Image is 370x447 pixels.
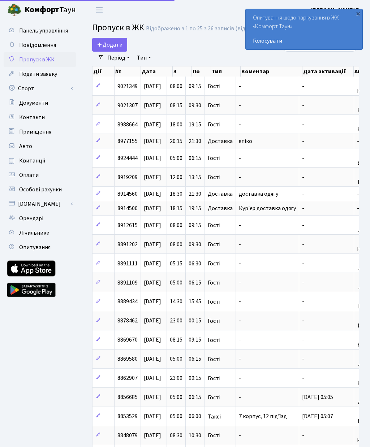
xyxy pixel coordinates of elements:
a: Пропуск в ЖК [4,52,76,67]
a: Лічильники [4,226,76,240]
span: Гості [208,103,220,108]
span: 8912615 [117,221,138,229]
span: [DATE] [144,82,161,90]
span: Гості [208,376,220,381]
span: - [239,394,241,402]
span: 19:15 [189,204,201,212]
span: 20:15 [170,137,182,145]
span: - [302,101,304,109]
span: [DATE] 05:07 [302,413,333,421]
span: 23:00 [170,374,182,382]
span: 08:15 [170,336,182,344]
span: - [357,204,359,212]
a: Контакти [4,110,76,125]
span: 06:15 [189,355,201,363]
span: [DATE] [144,137,161,145]
span: 8914560 [117,190,138,198]
span: 12:00 [170,173,182,181]
span: [DATE] [144,279,161,287]
span: - [239,336,241,344]
a: Особові рахунки [4,182,76,197]
span: - [239,101,241,109]
span: [DATE] [144,298,161,306]
span: Таксі [208,414,221,420]
span: [DATE] [144,355,161,363]
span: Орендарі [19,214,43,222]
span: [DATE] 05:05 [302,394,333,402]
span: [DATE] [144,173,161,181]
span: Додати [97,41,122,49]
span: 8889434 [117,298,138,306]
a: Подати заявку [4,67,76,81]
span: [DATE] [144,431,161,439]
span: [DATE] [144,394,161,402]
span: [DATE] [144,221,161,229]
span: 09:30 [189,101,201,109]
span: - [302,121,304,129]
div: × [354,10,362,17]
span: - [302,221,304,229]
span: - [239,374,241,382]
span: Доставка [208,138,233,144]
span: - [302,431,304,439]
span: 21:30 [189,137,201,145]
img: logo.png [7,3,22,17]
span: 8848079 [117,431,138,439]
span: 9021307 [117,101,138,109]
span: 09:30 [189,240,201,248]
div: Відображено з 1 по 25 з 26 записів (відфільтровано з 25 записів). [146,25,314,32]
a: Опитування [4,240,76,255]
th: № [115,66,141,77]
a: [DOMAIN_NAME] [4,197,76,211]
span: - [302,374,304,382]
span: 06:15 [189,394,201,402]
span: Документи [19,99,48,107]
span: Квитанції [19,157,46,165]
span: - [239,298,241,306]
span: Авто [19,142,32,150]
span: [DATE] [144,336,161,344]
span: 7 корпус, 12 під'їзд [239,413,287,421]
span: 00:15 [189,317,201,325]
span: 13:15 [189,173,201,181]
span: 8878462 [117,317,138,325]
span: Гості [208,155,220,161]
span: - [239,221,241,229]
span: 06:00 [189,413,201,421]
span: 09:15 [189,336,201,344]
span: 18:15 [170,204,182,212]
span: 21:30 [189,190,201,198]
span: 8977155 [117,137,138,145]
span: япіко [239,137,252,145]
span: 8869580 [117,355,138,363]
a: Квитанції [4,153,76,168]
span: Контакти [19,113,45,121]
a: Голосувати [253,36,355,45]
span: [DATE] [144,101,161,109]
span: - [357,137,359,145]
th: Дії [92,66,115,77]
span: [DATE] [144,413,161,421]
th: Дата активації [302,66,354,77]
a: Приміщення [4,125,76,139]
span: 8891111 [117,260,138,268]
a: Повідомлення [4,38,76,52]
th: Коментар [241,66,302,77]
span: - [239,82,241,90]
a: Документи [4,96,76,110]
span: 8869670 [117,336,138,344]
span: 08:15 [170,101,182,109]
span: Повідомлення [19,41,56,49]
span: 8891202 [117,240,138,248]
span: [DATE] [144,260,161,268]
span: Приміщення [19,128,51,136]
th: Дата [141,66,173,77]
span: 18:30 [170,190,182,198]
span: 05:00 [170,413,182,421]
a: [PERSON_NAME] В. [311,6,361,14]
span: Гості [208,242,220,247]
span: 05:15 [170,260,182,268]
span: Гості [208,433,220,438]
span: - [302,190,304,198]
